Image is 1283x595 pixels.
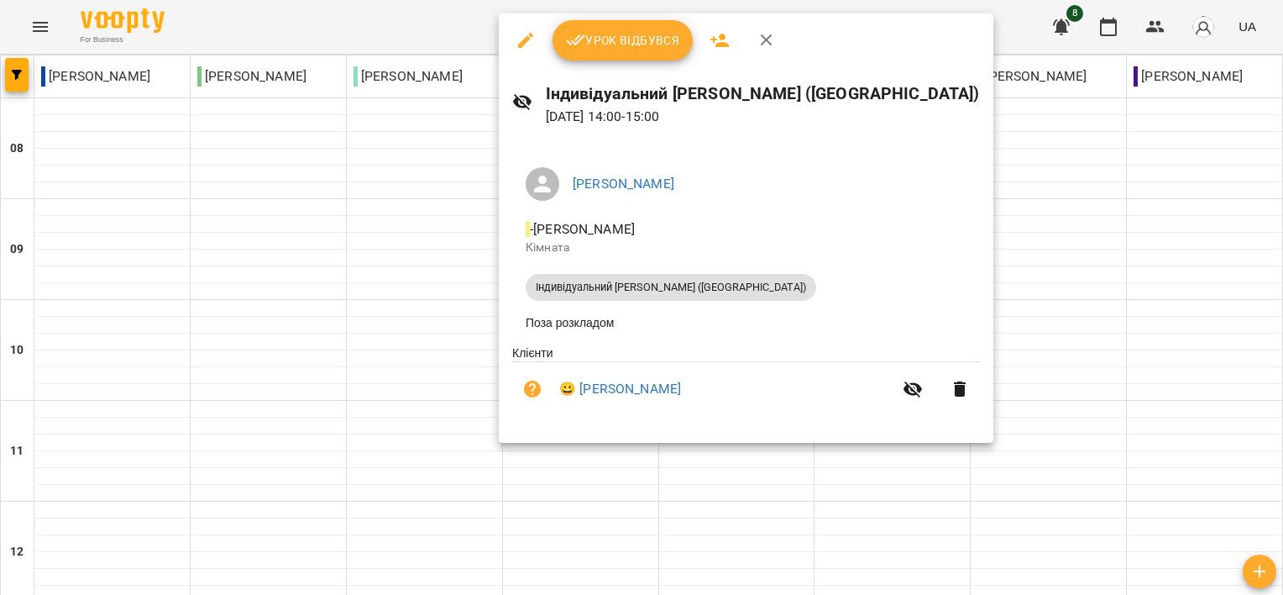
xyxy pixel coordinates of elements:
h6: Індивідуальний [PERSON_NAME] ([GEOGRAPHIC_DATA]) [546,81,980,107]
span: - [PERSON_NAME] [526,221,638,237]
p: [DATE] 14:00 - 15:00 [546,107,980,127]
span: Індивідуальний [PERSON_NAME] ([GEOGRAPHIC_DATA]) [526,280,816,295]
li: Поза розкладом [512,308,980,338]
button: Візит ще не сплачено. Додати оплату? [512,369,552,409]
a: 😀 [PERSON_NAME] [559,379,681,399]
ul: Клієнти [512,345,980,423]
a: [PERSON_NAME] [573,176,674,192]
p: Кімната [526,240,966,256]
button: Урок відбувся [552,20,694,61]
span: Урок відбувся [566,30,680,50]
